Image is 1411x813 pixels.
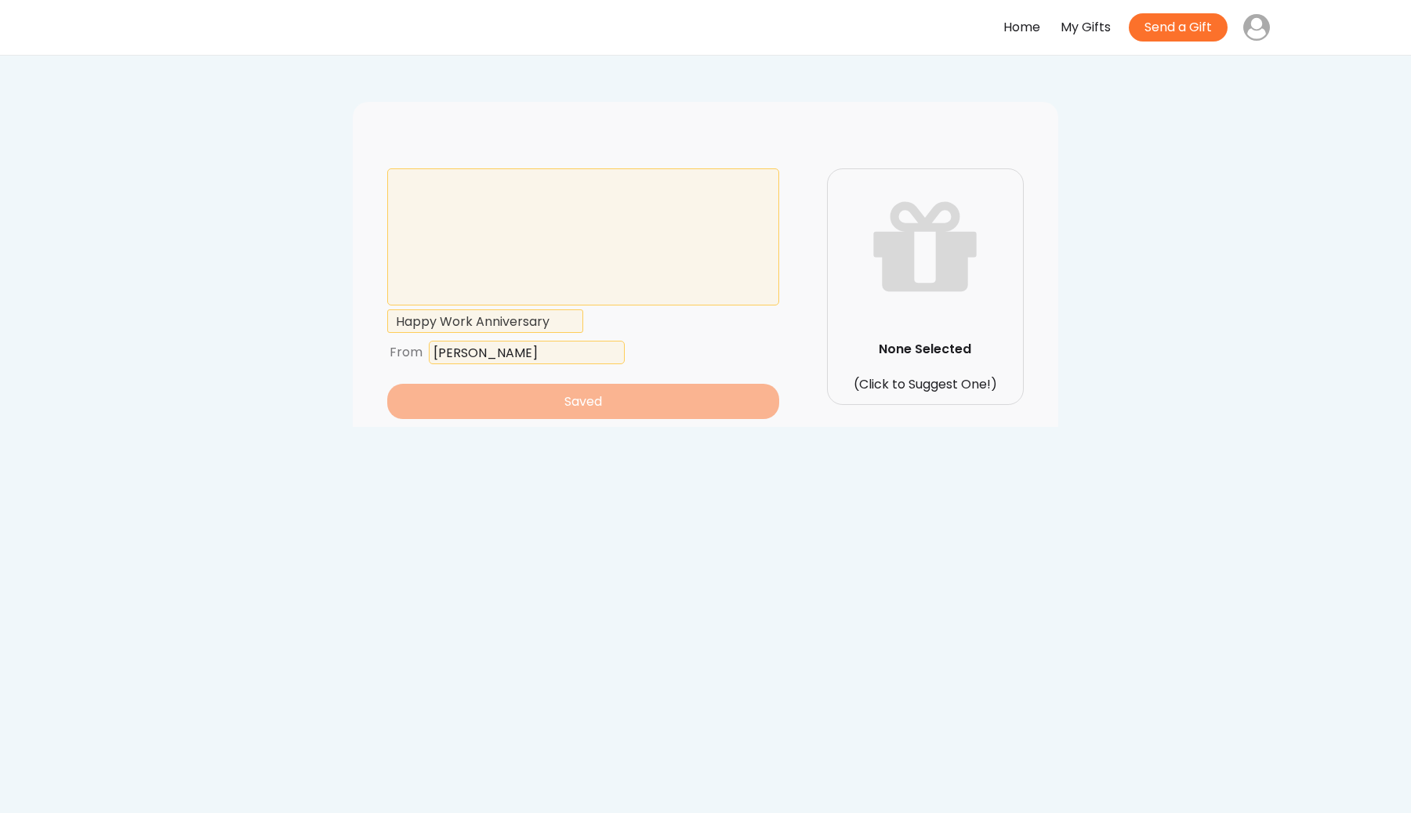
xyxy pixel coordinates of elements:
[1003,16,1040,39] div: Home
[829,340,1021,359] div: None Selected
[387,309,583,333] input: Type here...
[829,375,1021,394] div: (Click to Suggest One!)
[387,384,779,419] button: Saved
[429,341,625,364] input: Type here...
[1129,13,1228,42] button: Send a Gift
[141,14,219,42] img: yH5BAEAAAAALAAAAAABAAEAAAIBRAA7
[1061,16,1111,39] div: My Gifts
[390,341,423,364] div: From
